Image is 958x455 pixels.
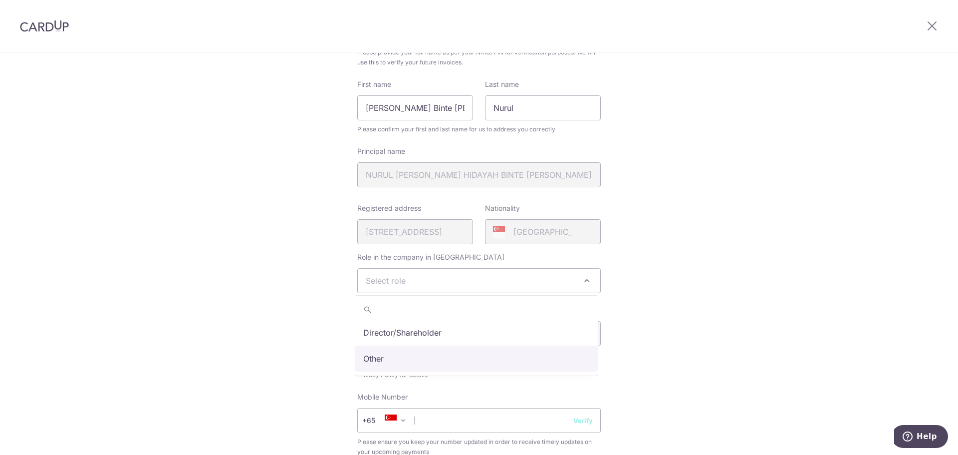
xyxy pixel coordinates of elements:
label: Role in the company in [GEOGRAPHIC_DATA] [357,252,504,262]
span: Please confirm your first and last name for us to address you correctly [357,124,601,134]
input: First Name [357,95,473,120]
li: Other [355,346,598,372]
img: CardUp [20,20,69,32]
span: Select role [366,276,406,286]
label: Principal name [357,146,405,156]
button: Verify [573,416,593,426]
label: Nationality [485,203,520,213]
span: Please provide your full name as per your NRIC/ FIN for verification purposes. We will use this t... [357,47,601,67]
label: Registered address [357,203,421,213]
label: Mobile Number [357,392,408,402]
input: Last name [485,95,601,120]
label: Last name [485,79,519,89]
li: Director/Shareholder [355,320,598,346]
span: +65 [362,415,389,427]
span: +65 [365,415,389,427]
iframe: Opens a widget where you can find more information [894,425,948,450]
label: First name [357,79,391,89]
